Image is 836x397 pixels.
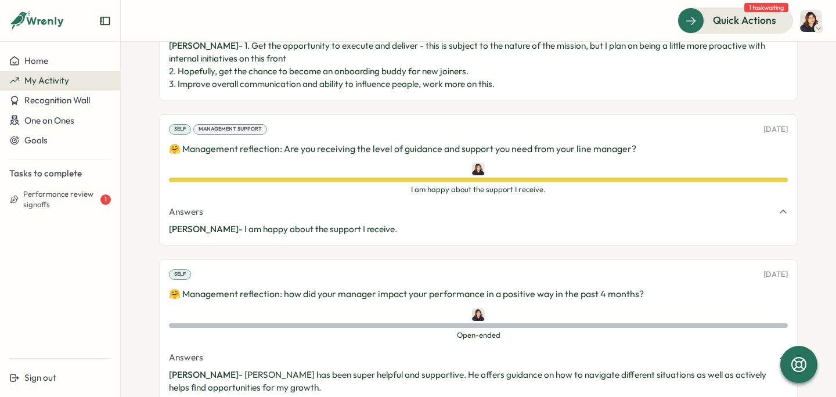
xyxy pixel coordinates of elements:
img: Zara Malik [472,163,485,175]
span: [PERSON_NAME] [169,40,239,51]
p: [DATE] [763,269,788,280]
p: Tasks to complete [9,167,111,180]
span: [PERSON_NAME] [169,223,239,234]
div: 1 [100,194,111,205]
p: - [PERSON_NAME] has been super helpful and supportive. He offers guidance on how to navigate diff... [169,369,788,394]
div: Management Support [193,124,267,135]
button: Answers [169,351,788,364]
img: Zara Malik [472,308,485,321]
span: Goals [24,135,48,146]
span: Sign out [24,372,56,383]
p: 🤗 Management reflection: how did your manager impact your performance in a positive way in the pa... [169,287,788,301]
p: 🤗 Management reflection: Are you receiving the level of guidance and support you need from your l... [169,142,788,156]
span: Open-ended [169,330,788,341]
p: [DATE] [763,124,788,135]
span: 1 task waiting [744,3,788,12]
span: [PERSON_NAME] [169,369,239,380]
span: I am happy about the support I receive. [169,185,788,195]
span: Quick Actions [713,13,776,28]
span: Performance review signoffs [23,189,98,210]
p: - I am happy about the support I receive. [169,223,788,236]
span: Answers [169,205,203,218]
p: - 1. Get the opportunity to execute and deliver - this is subject to the nature of the mission, b... [169,39,788,91]
button: Answers [169,205,788,218]
button: Expand sidebar [99,15,111,27]
div: Self [169,124,191,135]
img: Zara Malik [800,10,822,32]
span: Recognition Wall [24,95,90,106]
span: One on Ones [24,115,74,126]
span: Answers [169,351,203,364]
div: Self [169,269,191,280]
button: Quick Actions [678,8,793,33]
span: My Activity [24,75,69,86]
span: Home [24,55,48,66]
